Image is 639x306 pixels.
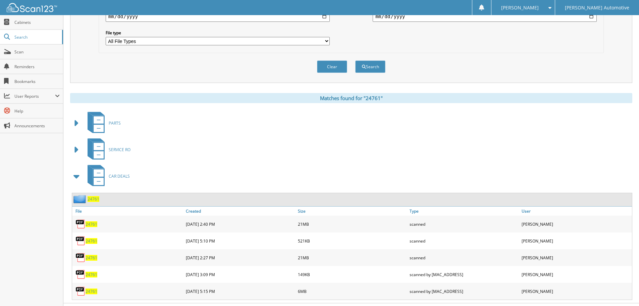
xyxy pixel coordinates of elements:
[520,285,632,298] div: [PERSON_NAME]
[501,6,539,10] span: [PERSON_NAME]
[75,219,86,229] img: PDF.png
[296,234,408,248] div: 521KB
[296,285,408,298] div: 6MB
[75,253,86,263] img: PDF.png
[184,207,296,216] a: Created
[184,251,296,264] div: [DATE] 2:27 PM
[520,207,632,216] a: User
[86,289,97,294] a: 24761
[520,234,632,248] div: [PERSON_NAME]
[86,221,97,227] a: 24761
[14,19,60,25] span: Cabinets
[355,60,385,73] button: Search
[86,272,97,277] a: 24761
[296,268,408,281] div: 149KB
[184,285,296,298] div: [DATE] 5:15 PM
[184,268,296,281] div: [DATE] 3:09 PM
[520,251,632,264] div: [PERSON_NAME]
[520,268,632,281] div: [PERSON_NAME]
[106,30,330,36] label: File type
[109,173,130,179] span: CAR DEALS
[14,108,60,114] span: Help
[84,163,130,189] a: CAR DEALS
[84,110,121,136] a: PARTS
[73,195,88,203] img: folder2.png
[14,123,60,129] span: Announcements
[14,79,60,84] span: Bookmarks
[373,11,597,22] input: end
[109,147,130,152] span: SERVICE RO
[408,285,520,298] div: scanned by [MAC_ADDRESS]
[14,34,59,40] span: Search
[14,93,55,99] span: User Reports
[86,255,97,261] a: 24761
[317,60,347,73] button: Clear
[408,207,520,216] a: Type
[86,238,97,244] a: 24761
[75,269,86,279] img: PDF.png
[75,236,86,246] img: PDF.png
[75,286,86,296] img: PDF.png
[184,217,296,231] div: [DATE] 2:40 PM
[408,268,520,281] div: scanned by [MAC_ADDRESS]
[14,64,60,70] span: Reminders
[109,120,121,126] span: PARTS
[88,196,99,202] a: 24761
[84,136,130,163] a: SERVICE RO
[184,234,296,248] div: [DATE] 5:10 PM
[565,6,629,10] span: [PERSON_NAME] Automotive
[296,217,408,231] div: 21MB
[72,207,184,216] a: File
[296,207,408,216] a: Size
[296,251,408,264] div: 21MB
[605,274,639,306] iframe: Chat Widget
[14,49,60,55] span: Scan
[106,11,330,22] input: start
[408,217,520,231] div: scanned
[70,93,632,103] div: Matches found for "24761"
[520,217,632,231] div: [PERSON_NAME]
[408,251,520,264] div: scanned
[408,234,520,248] div: scanned
[7,3,57,12] img: scan123-logo-white.svg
